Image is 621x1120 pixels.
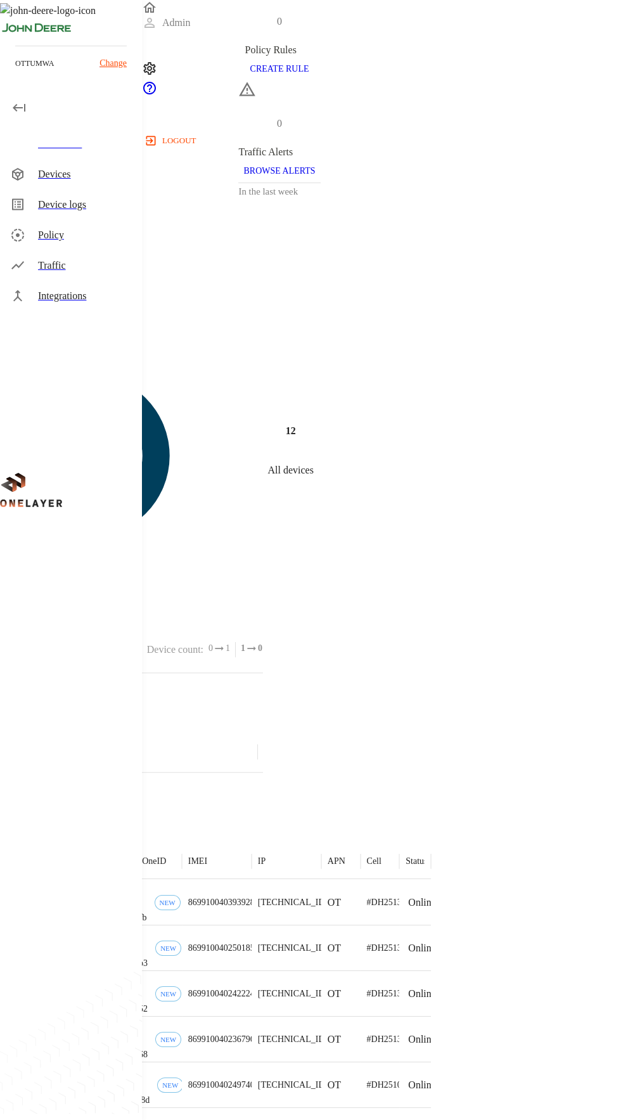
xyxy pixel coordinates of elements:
div: First seen: 10/10/2025 10:44:21 AM [155,1032,181,1047]
a: BROWSE ALERTS [238,165,320,176]
p: 869910040249740 [188,1079,255,1091]
p: Online [408,986,436,1001]
p: OT [328,1078,341,1093]
span: NEW [158,1081,182,1089]
span: #DH251303103::NOKIA::ASIB [367,943,483,953]
span: NEW [155,899,180,906]
span: Support Portal [142,87,157,98]
p: IMEI [188,855,207,868]
div: First seen: 10/10/2025 10:44:21 AM [157,1078,183,1093]
p: Online [408,1078,436,1093]
span: #DH251303103::NOKIA::ASIB [367,898,483,907]
p: Device count : [147,642,203,657]
h4: 12 [286,423,296,439]
span: # OneID [138,856,166,866]
p: OT [328,986,341,1001]
p: [TECHNICAL_ID] [258,1033,328,1046]
p: [TECHNICAL_ID] [258,1079,328,1091]
p: 869910040393928 [188,896,255,909]
p: 869910040242224 [188,988,255,1000]
span: #DH251303103::NOKIA::ASIB [367,1034,483,1044]
span: 1 [241,642,245,655]
div: First seen: 10/10/2025 10:44:21 AM [155,941,181,956]
span: #DH251003547::NOKIA::ASIB [367,1080,483,1090]
p: 869910040250185 [188,942,255,955]
p: All devices [267,462,313,477]
p: APN [328,855,345,868]
a: logout [142,131,621,151]
p: [TECHNICAL_ID] [258,942,328,955]
p: [TECHNICAL_ID] [258,896,328,909]
button: logout [142,131,201,151]
p: Online [408,941,436,956]
span: NEW [156,944,181,952]
span: 0 [208,642,213,655]
span: #DH251303103::NOKIA::ASIB [367,989,483,998]
p: Status [406,855,427,868]
h3: In the last week [238,183,320,200]
div: Traffic Alerts [238,145,320,160]
p: Online [408,1032,436,1047]
p: Online [408,895,436,910]
span: NEW [156,990,181,998]
p: OT [328,941,341,956]
span: NEW [156,1036,181,1043]
div: First seen: 10/10/2025 10:44:21 AM [155,895,181,910]
p: Cell [367,855,381,868]
button: BROWSE ALERTS [238,160,320,183]
p: OT [328,895,341,910]
div: First seen: 10/10/2025 10:44:21 AM [155,986,181,1001]
span: 1 [226,642,230,655]
a: onelayer-support [142,87,157,98]
p: [TECHNICAL_ID] [258,988,328,1000]
span: 0 [258,642,262,655]
p: 869910040236796 [188,1033,255,1046]
p: IP [258,855,266,868]
p: OT [328,1032,341,1047]
p: Admin [162,15,190,30]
